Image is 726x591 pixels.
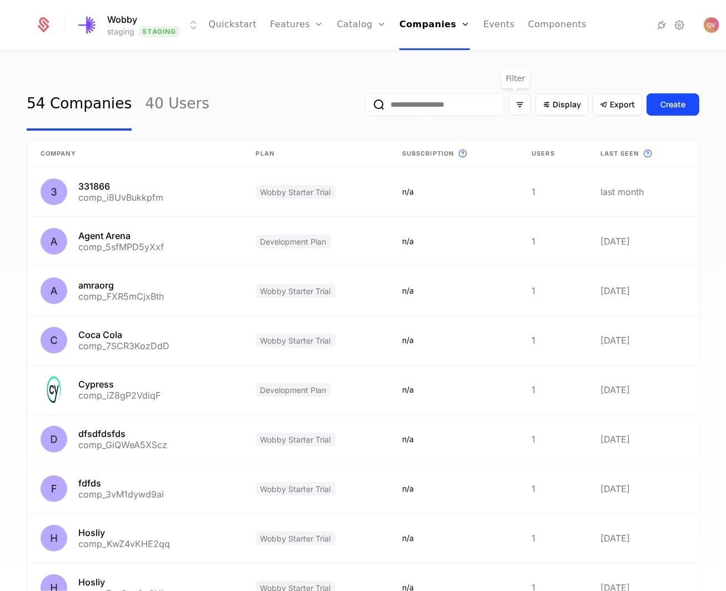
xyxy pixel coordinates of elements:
button: Open user button [704,17,719,33]
button: Select environment [78,13,199,37]
span: Subscription [402,149,454,158]
button: Filter options [509,94,531,115]
div: Create [660,99,685,110]
a: Settings [673,18,686,32]
button: Create [647,93,699,116]
div: Filter [502,68,530,88]
span: Last seen [600,149,639,158]
a: 40 Users [145,78,209,131]
th: Plan [243,140,389,167]
img: Wobby [75,12,102,38]
img: Quinten Verhelst [704,17,719,33]
th: Company [27,140,243,167]
span: Export [610,99,635,110]
span: Wobby [107,13,137,26]
button: Display [535,93,588,116]
th: Users [518,140,587,167]
div: staging [107,26,134,37]
span: Display [553,99,581,110]
a: 54 Companies [27,78,132,131]
button: Export [593,93,642,116]
span: Staging [139,26,179,37]
a: Integrations [655,18,668,32]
